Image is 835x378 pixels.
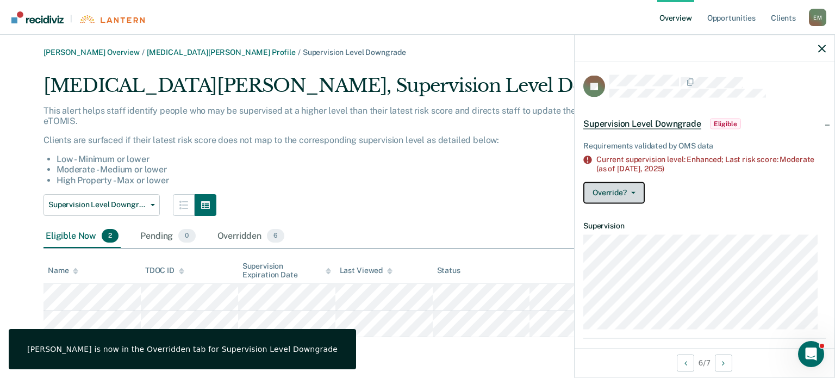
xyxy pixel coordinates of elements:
button: Profile dropdown button [809,9,826,26]
div: E M [809,9,826,26]
span: Eligible [710,119,741,129]
div: Name [48,266,78,275]
a: [PERSON_NAME] Overview [43,48,140,57]
button: Override? [583,182,645,203]
button: Next Opportunity [715,354,732,371]
div: Supervision Level DowngradeEligible [575,107,834,141]
span: Supervision Level Downgrade [303,48,406,57]
div: Last Viewed [340,266,392,275]
img: Recidiviz [11,11,64,23]
div: Requirements validated by OMS data [583,141,826,151]
span: / [296,48,303,57]
div: Supervision Expiration Date [242,262,331,280]
span: / [140,48,147,57]
div: TDOC ID [145,266,184,275]
span: Supervision Level Downgrade [48,200,146,209]
a: [MEDICAL_DATA][PERSON_NAME] Profile [147,48,296,57]
div: [PERSON_NAME] is now in the Overridden tab for Supervision Level Downgrade [27,344,338,354]
div: Pending [138,225,197,249]
dt: Contact [583,347,826,356]
dt: Supervision [583,221,826,230]
iframe: Intercom live chat [798,341,824,367]
div: 6 / 7 [575,348,834,377]
span: 6 [267,229,284,243]
span: 0 [178,229,195,243]
span: 2025) [644,164,664,172]
div: [MEDICAL_DATA][PERSON_NAME], Supervision Level Downgrade [43,75,670,106]
span: 2 [102,229,119,243]
div: Eligible Now [43,225,121,249]
div: Status [437,266,460,275]
span: Supervision Level Downgrade [583,119,701,129]
span: | [64,14,79,23]
div: Overridden [215,225,287,249]
button: Previous Opportunity [677,354,694,371]
div: Current supervision level: Enhanced; Last risk score: Moderate (as of [DATE], [596,155,826,173]
li: Low - Minimum or lower [57,154,670,164]
p: This alert helps staff identify people who may be supervised at a higher level than their latest ... [43,106,670,126]
li: Moderate - Medium or lower [57,164,670,175]
img: Lantern [79,15,145,23]
li: High Property - Max or lower [57,175,670,185]
p: Clients are surfaced if their latest risk score does not map to the corresponding supervision lev... [43,135,670,145]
